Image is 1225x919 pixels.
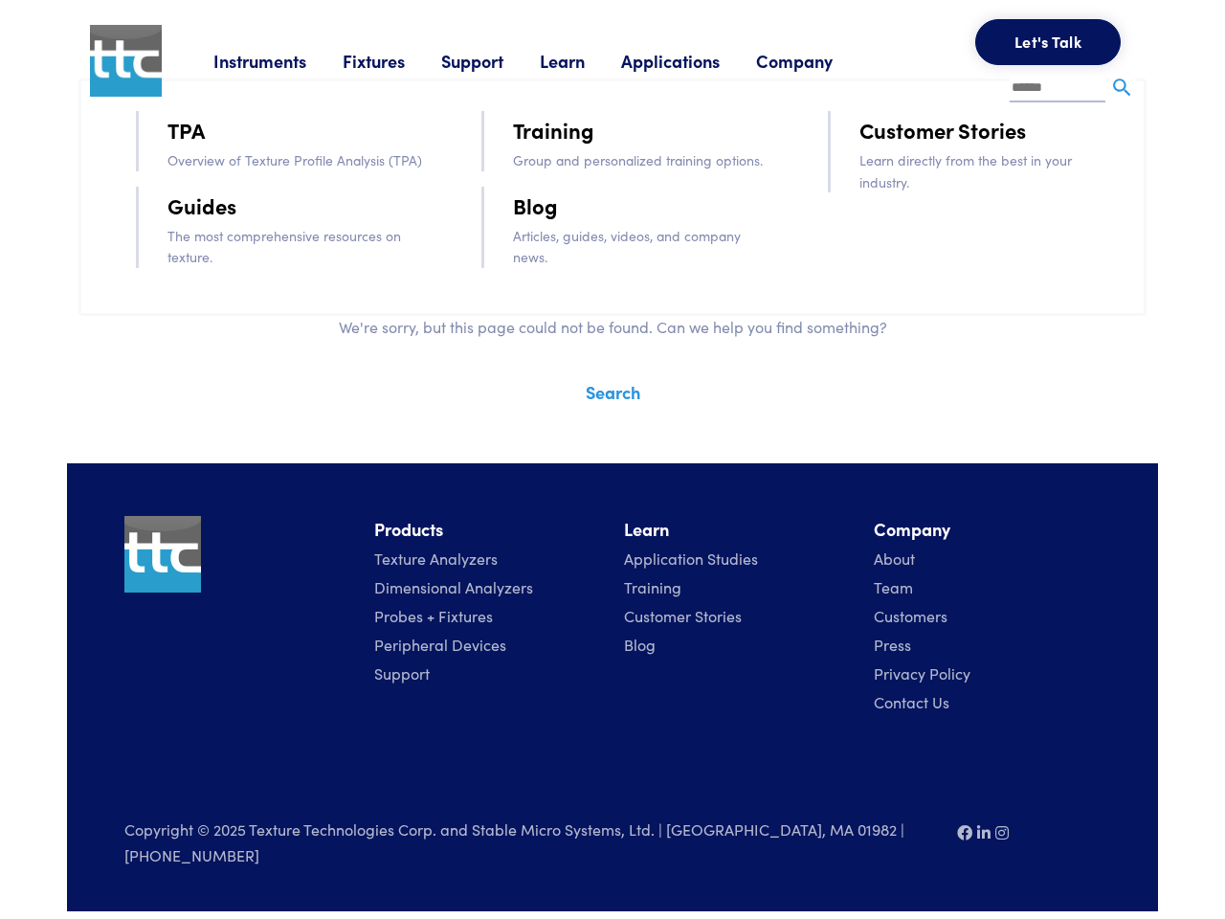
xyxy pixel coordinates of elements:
a: Applications [621,49,756,73]
p: Copyright © 2025 Texture Technologies Corp. and Stable Micro Systems, Ltd. | [GEOGRAPHIC_DATA], M... [124,818,934,867]
a: Press [874,634,911,655]
a: Blog [624,634,656,655]
p: We're sorry, but this page could not be found. Can we help you find something? [78,315,1147,340]
p: Group and personalized training options. [513,149,773,170]
a: Training [624,576,681,597]
li: Company [874,516,1101,544]
a: Fixtures [343,49,441,73]
a: Company [756,49,869,73]
a: Blog [513,189,558,222]
img: ttc_logo_1x1_v1.0.png [124,516,201,593]
a: Contact Us [874,691,949,712]
a: [PHONE_NUMBER] [124,844,259,865]
a: Customer Stories [624,605,742,626]
a: Guides [167,189,236,222]
button: Let's Talk [975,19,1121,65]
a: TPA [167,113,205,146]
a: Instruments [213,49,343,73]
p: Overview of Texture Profile Analysis (TPA) [167,149,428,170]
p: Articles, guides, videos, and company news. [513,225,773,268]
li: Learn [624,516,851,544]
a: Support [374,662,430,684]
a: Peripheral Devices [374,634,506,655]
a: Support [441,49,540,73]
a: Privacy Policy [874,662,970,684]
a: Probes + Fixtures [374,605,493,626]
a: Texture Analyzers [374,548,498,569]
a: About [874,548,915,569]
p: Learn directly from the best in your industry. [859,149,1120,192]
a: Team [874,576,913,597]
p: The most comprehensive resources on texture. [167,225,428,268]
a: Customers [874,605,947,626]
a: Training [513,113,594,146]
a: Application Studies [624,548,758,569]
img: ttc_logo_1x1_v1.0.png [90,25,162,97]
li: Products [374,516,601,544]
a: Customer Stories [859,113,1026,146]
a: Dimensional Analyzers [374,576,533,597]
a: Search [586,380,640,404]
a: Learn [540,49,621,73]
